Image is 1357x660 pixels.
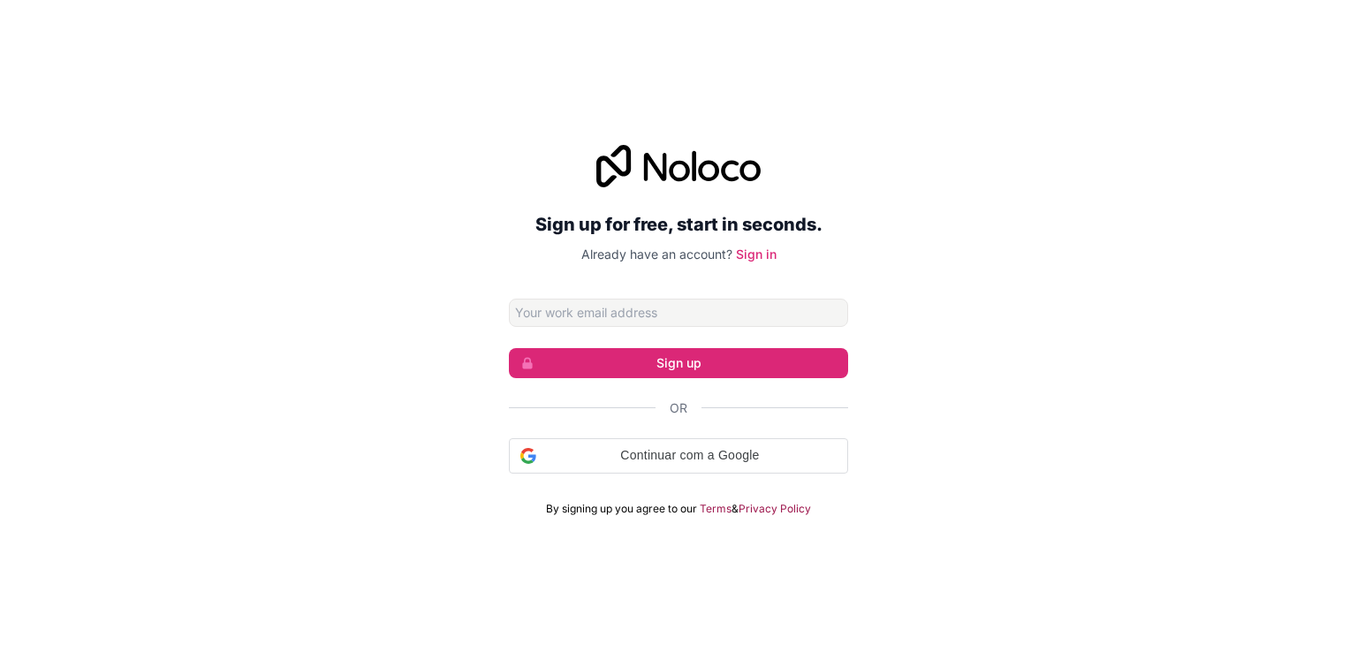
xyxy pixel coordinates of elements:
[543,446,837,465] span: Continuar com a Google
[732,502,739,516] span: &
[546,502,697,516] span: By signing up you agree to our
[736,247,777,262] a: Sign in
[670,399,687,417] span: Or
[509,438,848,474] div: Continuar com a Google
[700,502,732,516] a: Terms
[1004,527,1357,651] iframe: Intercom notifications message
[509,209,848,240] h2: Sign up for free, start in seconds.
[509,348,848,378] button: Sign up
[581,247,732,262] span: Already have an account?
[509,299,848,327] input: Email address
[739,502,811,516] a: Privacy Policy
